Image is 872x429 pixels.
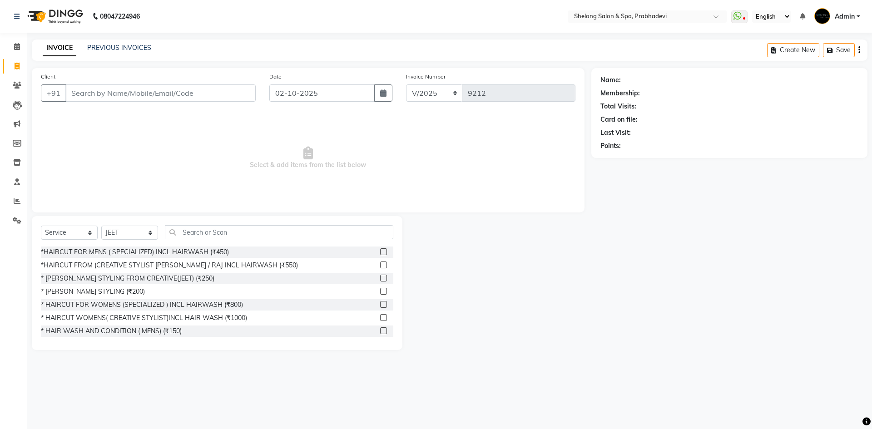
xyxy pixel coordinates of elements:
[600,75,621,85] div: Name:
[406,73,446,81] label: Invoice Number
[600,102,636,111] div: Total Visits:
[814,8,830,24] img: Admin
[41,300,243,310] div: * HAIRCUT FOR WOMENS (SPECIALIZED ) INCL HAIRWASH (₹800)
[269,73,282,81] label: Date
[600,141,621,151] div: Points:
[43,40,76,56] a: INVOICE
[41,73,55,81] label: Client
[41,287,145,296] div: * [PERSON_NAME] STYLING (₹200)
[41,313,247,323] div: * HAIRCUT WOMENS( CREATIVE STYLIST)INCL HAIR WASH (₹1000)
[41,326,182,336] div: * HAIR WASH AND CONDITION ( MENS) (₹150)
[41,247,229,257] div: *HAIRCUT FOR MENS ( SPECIALIZED) INCL HAIRWASH (₹450)
[835,12,855,21] span: Admin
[100,4,140,29] b: 08047224946
[600,89,640,98] div: Membership:
[823,43,855,57] button: Save
[41,84,66,102] button: +91
[87,44,151,52] a: PREVIOUS INVOICES
[23,4,85,29] img: logo
[41,274,214,283] div: * [PERSON_NAME] STYLING FROM CREATIVE(JEET) (₹250)
[41,261,298,270] div: *HAIRCUT FROM (CREATIVE STYLIST [PERSON_NAME] / RAJ INCL HAIRWASH (₹550)
[165,225,393,239] input: Search or Scan
[600,128,631,138] div: Last Visit:
[600,115,638,124] div: Card on file:
[767,43,819,57] button: Create New
[41,113,575,203] span: Select & add items from the list below
[65,84,256,102] input: Search by Name/Mobile/Email/Code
